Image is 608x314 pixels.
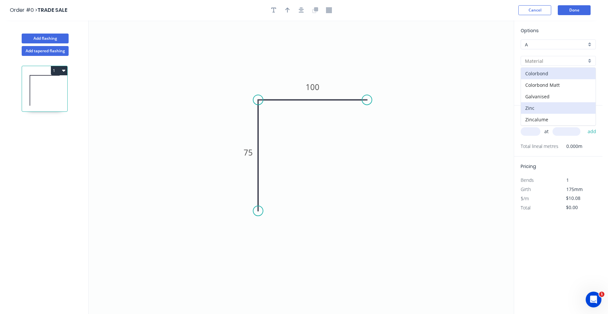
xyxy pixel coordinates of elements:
span: Girth [521,186,531,192]
span: 1 [599,292,604,297]
div: Zinc [521,102,596,114]
span: Total [521,205,531,211]
button: Add flashing [22,34,69,43]
button: Add tapered flashing [22,46,69,56]
span: $/m [521,195,529,202]
tspan: 75 [244,147,253,158]
tspan: 100 [306,82,319,92]
span: Options [521,27,539,34]
div: Colorbond [521,68,596,79]
div: Galvanised [521,91,596,102]
span: Bends [521,177,534,183]
span: Pricing [521,163,536,170]
input: Price level [525,41,586,48]
span: 175mm [566,186,583,192]
span: TRADE SALE [37,6,67,14]
div: Zincalume [521,114,596,125]
div: Colorbond Matt [521,79,596,91]
button: Cancel [518,5,551,15]
button: add [584,126,600,137]
span: Order #0 > [10,6,37,14]
span: at [544,127,549,136]
svg: 0 [89,20,514,314]
span: Total lineal metres [521,142,558,151]
iframe: Intercom live chat [586,292,601,307]
button: 1 [51,66,67,75]
span: 1 [566,177,569,183]
input: Material [525,58,586,64]
button: Done [558,5,591,15]
span: 0.000m [558,142,582,151]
